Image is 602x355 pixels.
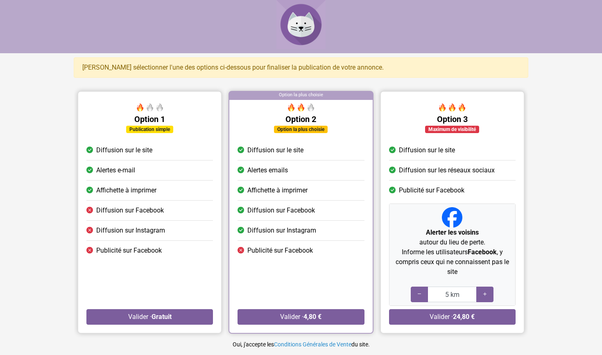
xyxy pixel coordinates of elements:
[96,226,165,235] span: Diffusion sur Instagram
[303,313,321,321] strong: 4,80 €
[468,248,497,256] strong: Facebook
[74,57,528,78] div: [PERSON_NAME] sélectionner l'une des options ci-dessous pour finaliser la publication de votre an...
[442,207,462,228] img: Facebook
[274,341,351,348] a: Conditions Générales de Vente
[399,185,464,195] span: Publicité sur Facebook
[96,246,162,256] span: Publicité sur Facebook
[399,165,495,175] span: Diffusion sur les réseaux sociaux
[274,126,328,133] div: Option la plus choisie
[86,114,213,124] h5: Option 1
[238,309,364,325] button: Valider ·4,80 €
[96,165,135,175] span: Alertes e-mail
[393,247,512,277] p: Informe les utilisateurs , y compris ceux qui ne connaissent pas le site
[247,206,315,215] span: Diffusion sur Facebook
[247,165,288,175] span: Alertes emails
[96,206,164,215] span: Diffusion sur Facebook
[399,145,455,155] span: Diffusion sur le site
[238,114,364,124] h5: Option 2
[229,92,372,100] div: Option la plus choisie
[152,313,172,321] strong: Gratuit
[425,126,479,133] div: Maximum de visibilité
[247,145,303,155] span: Diffusion sur le site
[96,145,152,155] span: Diffusion sur le site
[233,341,370,348] small: Oui, j'accepte les du site.
[247,226,316,235] span: Diffusion sur Instagram
[453,313,475,321] strong: 24,80 €
[247,185,308,195] span: Affichette à imprimer
[86,309,213,325] button: Valider ·Gratuit
[126,126,173,133] div: Publication simple
[389,114,516,124] h5: Option 3
[247,246,313,256] span: Publicité sur Facebook
[389,309,516,325] button: Valider ·24,80 €
[426,228,479,236] strong: Alerter les voisins
[96,185,156,195] span: Affichette à imprimer
[393,228,512,247] p: autour du lieu de perte.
